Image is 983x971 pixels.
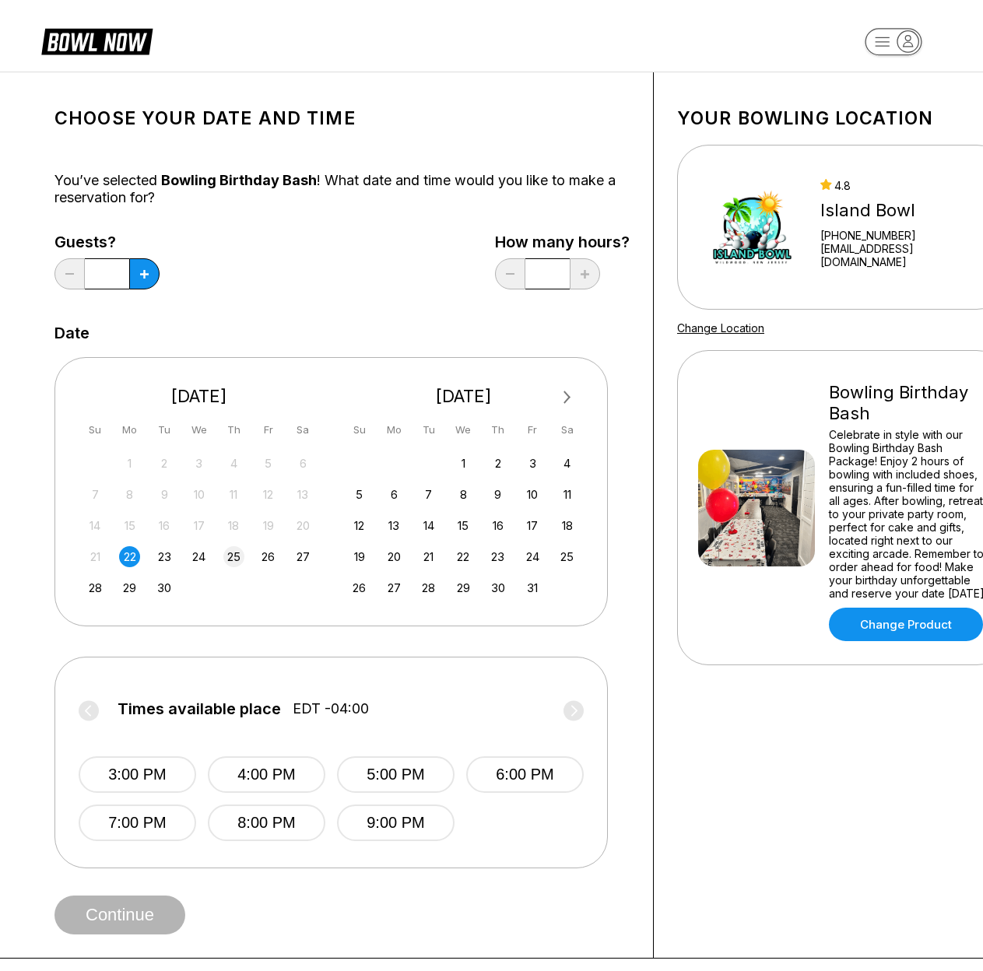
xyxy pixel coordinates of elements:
[188,419,209,440] div: We
[343,386,585,407] div: [DATE]
[119,484,140,505] div: Not available Monday, September 8th, 2025
[258,453,279,474] div: Not available Friday, September 5th, 2025
[556,515,578,536] div: Choose Saturday, October 18th, 2025
[522,453,543,474] div: Choose Friday, October 3rd, 2025
[119,577,140,598] div: Choose Monday, September 29th, 2025
[495,233,630,251] label: How many hours?
[487,484,508,505] div: Choose Thursday, October 9th, 2025
[555,385,580,410] button: Next Month
[418,546,439,567] div: Choose Tuesday, October 21st, 2025
[118,700,281,717] span: Times available place
[487,546,508,567] div: Choose Thursday, October 23rd, 2025
[208,804,325,841] button: 8:00 PM
[453,546,474,567] div: Choose Wednesday, October 22nd, 2025
[698,450,815,566] img: Bowling Birthday Bash
[487,419,508,440] div: Th
[487,577,508,598] div: Choose Thursday, October 30th, 2025
[349,484,370,505] div: Choose Sunday, October 5th, 2025
[223,419,244,440] div: Th
[829,608,983,641] a: Change Product
[466,756,584,793] button: 6:00 PM
[154,577,175,598] div: Choose Tuesday, September 30th, 2025
[384,515,405,536] div: Choose Monday, October 13th, 2025
[85,484,106,505] div: Not available Sunday, September 7th, 2025
[349,546,370,567] div: Choose Sunday, October 19th, 2025
[347,451,581,598] div: month 2025-10
[487,453,508,474] div: Choose Thursday, October 2nd, 2025
[79,386,320,407] div: [DATE]
[384,577,405,598] div: Choose Monday, October 27th, 2025
[258,419,279,440] div: Fr
[188,546,209,567] div: Choose Wednesday, September 24th, 2025
[188,515,209,536] div: Not available Wednesday, September 17th, 2025
[188,453,209,474] div: Not available Wednesday, September 3rd, 2025
[154,453,175,474] div: Not available Tuesday, September 2nd, 2025
[154,484,175,505] div: Not available Tuesday, September 9th, 2025
[522,484,543,505] div: Choose Friday, October 10th, 2025
[556,453,578,474] div: Choose Saturday, October 4th, 2025
[119,453,140,474] div: Not available Monday, September 1st, 2025
[54,324,90,342] label: Date
[349,419,370,440] div: Su
[79,756,196,793] button: 3:00 PM
[556,546,578,567] div: Choose Saturday, October 25th, 2025
[418,515,439,536] div: Choose Tuesday, October 14th, 2025
[453,419,474,440] div: We
[522,577,543,598] div: Choose Friday, October 31st, 2025
[223,484,244,505] div: Not available Thursday, September 11th, 2025
[54,172,630,206] div: You’ve selected ! What date and time would you like to make a reservation for?
[453,453,474,474] div: Choose Wednesday, October 1st, 2025
[349,577,370,598] div: Choose Sunday, October 26th, 2025
[119,515,140,536] div: Not available Monday, September 15th, 2025
[698,169,806,286] img: Island Bowl
[349,515,370,536] div: Choose Sunday, October 12th, 2025
[487,515,508,536] div: Choose Thursday, October 16th, 2025
[384,419,405,440] div: Mo
[188,484,209,505] div: Not available Wednesday, September 10th, 2025
[293,515,314,536] div: Not available Saturday, September 20th, 2025
[223,453,244,474] div: Not available Thursday, September 4th, 2025
[223,515,244,536] div: Not available Thursday, September 18th, 2025
[54,233,160,251] label: Guests?
[293,546,314,567] div: Choose Saturday, September 27th, 2025
[522,419,543,440] div: Fr
[522,546,543,567] div: Choose Friday, October 24th, 2025
[119,546,140,567] div: Choose Monday, September 22nd, 2025
[418,577,439,598] div: Choose Tuesday, October 28th, 2025
[384,546,405,567] div: Choose Monday, October 20th, 2025
[83,451,316,598] div: month 2025-09
[293,453,314,474] div: Not available Saturday, September 6th, 2025
[293,419,314,440] div: Sa
[258,515,279,536] div: Not available Friday, September 19th, 2025
[85,546,106,567] div: Not available Sunday, September 21st, 2025
[293,700,369,717] span: EDT -04:00
[258,546,279,567] div: Choose Friday, September 26th, 2025
[85,515,106,536] div: Not available Sunday, September 14th, 2025
[453,515,474,536] div: Choose Wednesday, October 15th, 2025
[556,419,578,440] div: Sa
[453,484,474,505] div: Choose Wednesday, October 8th, 2025
[418,419,439,440] div: Tu
[677,321,764,335] a: Change Location
[119,419,140,440] div: Mo
[154,546,175,567] div: Choose Tuesday, September 23rd, 2025
[522,515,543,536] div: Choose Friday, October 17th, 2025
[337,804,455,841] button: 9:00 PM
[154,419,175,440] div: Tu
[161,172,317,188] span: Bowling Birthday Bash
[293,484,314,505] div: Not available Saturday, September 13th, 2025
[79,804,196,841] button: 7:00 PM
[556,484,578,505] div: Choose Saturday, October 11th, 2025
[208,756,325,793] button: 4:00 PM
[258,484,279,505] div: Not available Friday, September 12th, 2025
[154,515,175,536] div: Not available Tuesday, September 16th, 2025
[85,419,106,440] div: Su
[384,484,405,505] div: Choose Monday, October 6th, 2025
[453,577,474,598] div: Choose Wednesday, October 29th, 2025
[54,107,630,129] h1: Choose your Date and time
[223,546,244,567] div: Choose Thursday, September 25th, 2025
[337,756,455,793] button: 5:00 PM
[418,484,439,505] div: Choose Tuesday, October 7th, 2025
[85,577,106,598] div: Choose Sunday, September 28th, 2025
